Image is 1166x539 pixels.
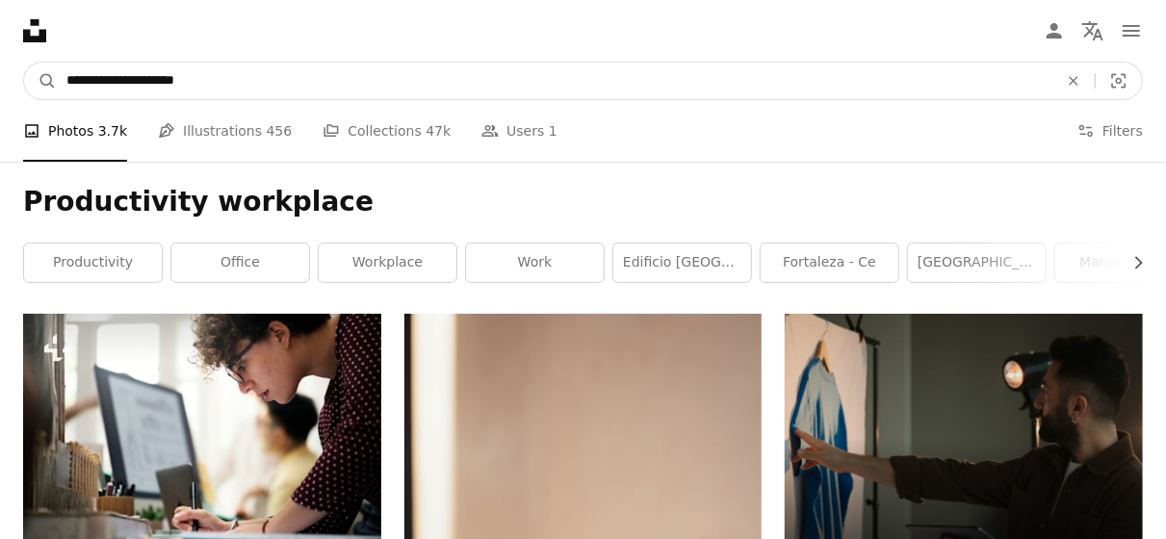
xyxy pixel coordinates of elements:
[908,244,1046,282] a: [GEOGRAPHIC_DATA]
[23,185,1143,219] h1: Productivity workplace
[1096,63,1142,99] button: Visual search
[23,62,1143,100] form: Find visuals sitewide
[23,424,381,442] a: Businesswoman working in office
[158,100,292,162] a: Illustrations 456
[466,244,604,282] a: work
[319,244,456,282] a: workplace
[426,120,451,141] span: 47k
[761,244,898,282] a: fortaleza - ce
[23,19,46,42] a: Home — Unsplash
[1074,12,1112,50] button: Language
[1052,63,1095,99] button: Clear
[1112,12,1151,50] button: Menu
[1035,12,1074,50] a: Log in / Sign up
[549,120,557,141] span: 1
[171,244,309,282] a: office
[1077,100,1143,162] button: Filters
[1121,244,1143,282] button: scroll list to the right
[323,100,451,162] a: Collections 47k
[481,100,557,162] a: Users 1
[267,120,293,141] span: 456
[613,244,751,282] a: edificio [GEOGRAPHIC_DATA] - [GEOGRAPHIC_DATA][PERSON_NAME][PERSON_NAME]
[24,63,57,99] button: Search Unsplash
[24,244,162,282] a: productivity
